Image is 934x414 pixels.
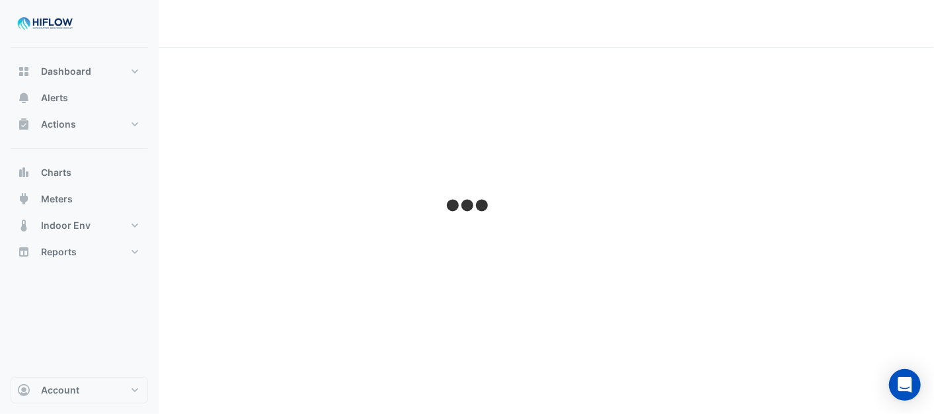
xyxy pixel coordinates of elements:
app-icon: Indoor Env [17,219,30,232]
button: Indoor Env [11,212,148,239]
app-icon: Dashboard [17,65,30,78]
button: Meters [11,186,148,212]
app-icon: Actions [17,118,30,131]
span: Indoor Env [41,219,91,232]
button: Actions [11,111,148,138]
button: Account [11,377,148,403]
span: Charts [41,166,71,179]
button: Reports [11,239,148,265]
span: Account [41,384,79,397]
button: Alerts [11,85,148,111]
span: Actions [41,118,76,131]
span: Alerts [41,91,68,104]
span: Meters [41,192,73,206]
app-icon: Reports [17,245,30,259]
img: Company Logo [16,11,75,37]
div: Open Intercom Messenger [889,369,921,401]
app-icon: Meters [17,192,30,206]
button: Charts [11,159,148,186]
span: Reports [41,245,77,259]
app-icon: Alerts [17,91,30,104]
span: Dashboard [41,65,91,78]
app-icon: Charts [17,166,30,179]
button: Dashboard [11,58,148,85]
